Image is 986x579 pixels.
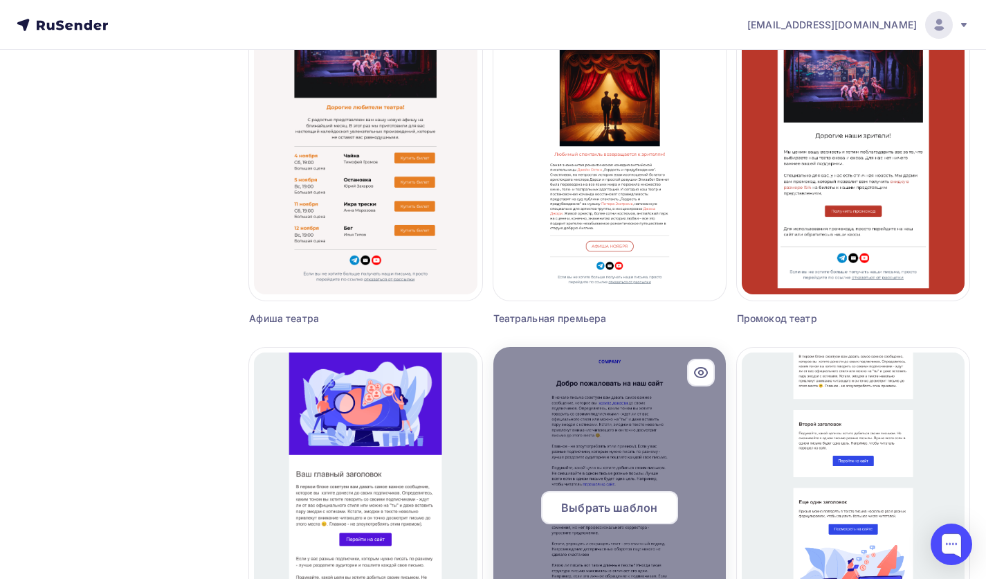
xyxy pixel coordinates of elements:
[747,11,969,39] a: [EMAIL_ADDRESS][DOMAIN_NAME]
[249,312,423,326] div: Афиша театра
[561,499,657,516] span: Выбрать шаблон
[747,18,917,32] span: [EMAIL_ADDRESS][DOMAIN_NAME]
[493,312,668,326] div: Театральная премьера
[737,312,911,326] div: Промокод театр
